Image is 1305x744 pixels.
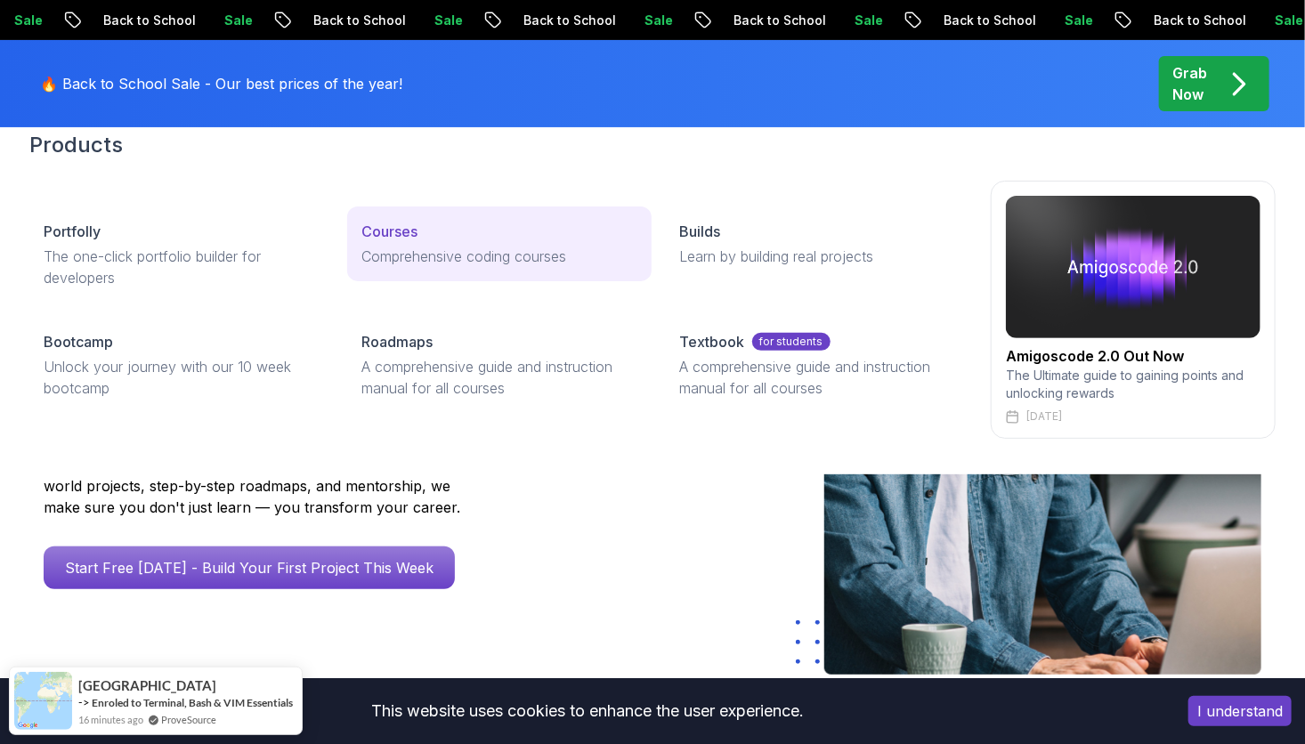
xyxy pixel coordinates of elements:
[44,433,471,518] p: Amigoscode has helped thousands of developers land roles at Amazon, Starling Bank, Mercado Livre,...
[14,672,72,730] img: provesource social proof notification image
[625,12,682,29] p: Sale
[680,331,745,352] p: Textbook
[44,246,319,288] p: The one-click portfolio builder for developers
[44,331,113,352] p: Bootcamp
[752,333,831,351] p: for students
[680,246,955,267] p: Learn by building real projects
[680,356,955,399] p: A comprehensive guide and instruction manual for all courses
[44,356,319,399] p: Unlock your journey with our 10 week bootcamp
[415,12,472,29] p: Sale
[29,317,333,413] a: BootcampUnlock your journey with our 10 week bootcamp
[161,712,216,727] a: ProveSource
[361,331,433,352] p: Roadmaps
[1045,12,1102,29] p: Sale
[680,221,721,242] p: Builds
[84,12,205,29] p: Back to School
[347,317,651,413] a: RoadmapsA comprehensive guide and instruction manual for all courses
[29,131,1276,159] h2: Products
[361,246,636,267] p: Comprehensive coding courses
[835,12,892,29] p: Sale
[44,546,455,589] a: Start Free [DATE] - Build Your First Project This Week
[924,12,1045,29] p: Back to School
[294,12,415,29] p: Back to School
[92,695,293,710] a: Enroled to Terminal, Bash & VIM Essentials
[666,206,969,281] a: BuildsLearn by building real projects
[991,181,1276,439] a: amigoscode 2.0Amigoscode 2.0 Out NowThe Ultimate guide to gaining points and unlocking rewards[DATE]
[205,12,262,29] p: Sale
[714,12,835,29] p: Back to School
[504,12,625,29] p: Back to School
[361,221,417,242] p: Courses
[1006,345,1260,367] h2: Amigoscode 2.0 Out Now
[1026,409,1062,424] p: [DATE]
[1134,12,1255,29] p: Back to School
[1006,196,1260,338] img: amigoscode 2.0
[347,206,651,281] a: CoursesComprehensive coding courses
[78,712,143,727] span: 16 minutes ago
[13,691,1162,731] div: This website uses cookies to enhance the user experience.
[361,356,636,399] p: A comprehensive guide and instruction manual for all courses
[1006,367,1260,402] p: The Ultimate guide to gaining points and unlocking rewards
[78,678,216,693] span: [GEOGRAPHIC_DATA]
[1188,696,1292,726] button: Accept cookies
[1172,62,1207,105] p: Grab Now
[78,695,90,709] span: ->
[666,317,969,413] a: Textbookfor studentsA comprehensive guide and instruction manual for all courses
[29,206,333,303] a: PortfollyThe one-click portfolio builder for developers
[44,221,101,242] p: Portfolly
[40,73,402,94] p: 🔥 Back to School Sale - Our best prices of the year!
